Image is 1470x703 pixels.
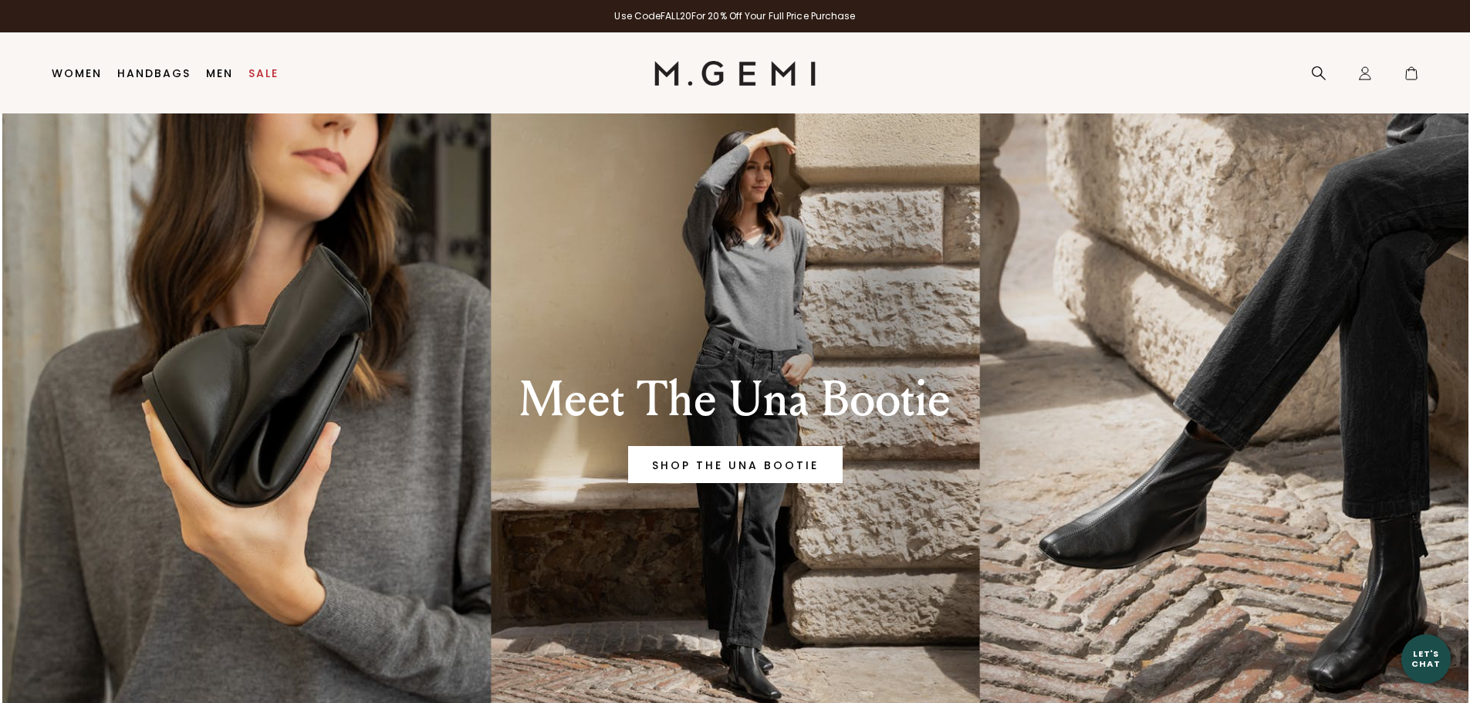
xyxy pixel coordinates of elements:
[52,67,102,79] a: Women
[206,67,233,79] a: Men
[468,372,1003,428] div: Meet The Una Bootie
[654,61,816,86] img: M.Gemi
[117,67,191,79] a: Handbags
[248,67,279,79] a: Sale
[628,446,843,483] a: Banner primary button
[1401,649,1451,668] div: Let's Chat
[661,9,691,22] strong: FALL20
